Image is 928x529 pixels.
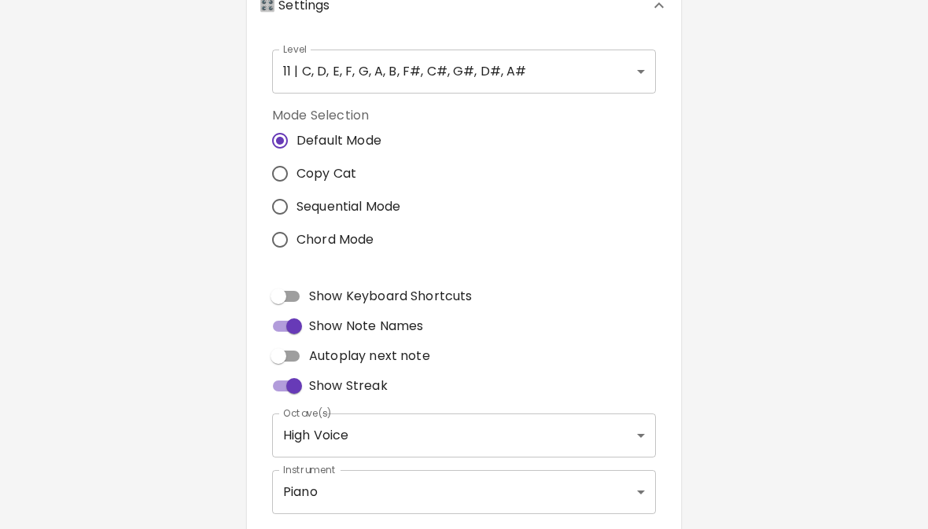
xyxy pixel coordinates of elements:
span: Show Keyboard Shortcuts [309,287,472,306]
span: Show Streak [309,377,388,395]
div: 11 | C, D, E, F, G, A, B, F#, C#, G#, D#, A# [272,50,656,94]
label: Mode Selection [272,106,413,124]
span: Default Mode [296,131,381,150]
div: Piano [272,470,656,514]
span: Sequential Mode [296,197,400,216]
div: High Voice [272,413,656,457]
span: Autoplay next note [309,347,430,366]
label: Octave(s) [283,406,333,420]
span: Chord Mode [296,230,374,249]
label: Level [283,42,307,56]
span: Show Note Names [309,317,423,336]
span: Copy Cat [296,164,356,183]
label: Instrument [283,463,336,476]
